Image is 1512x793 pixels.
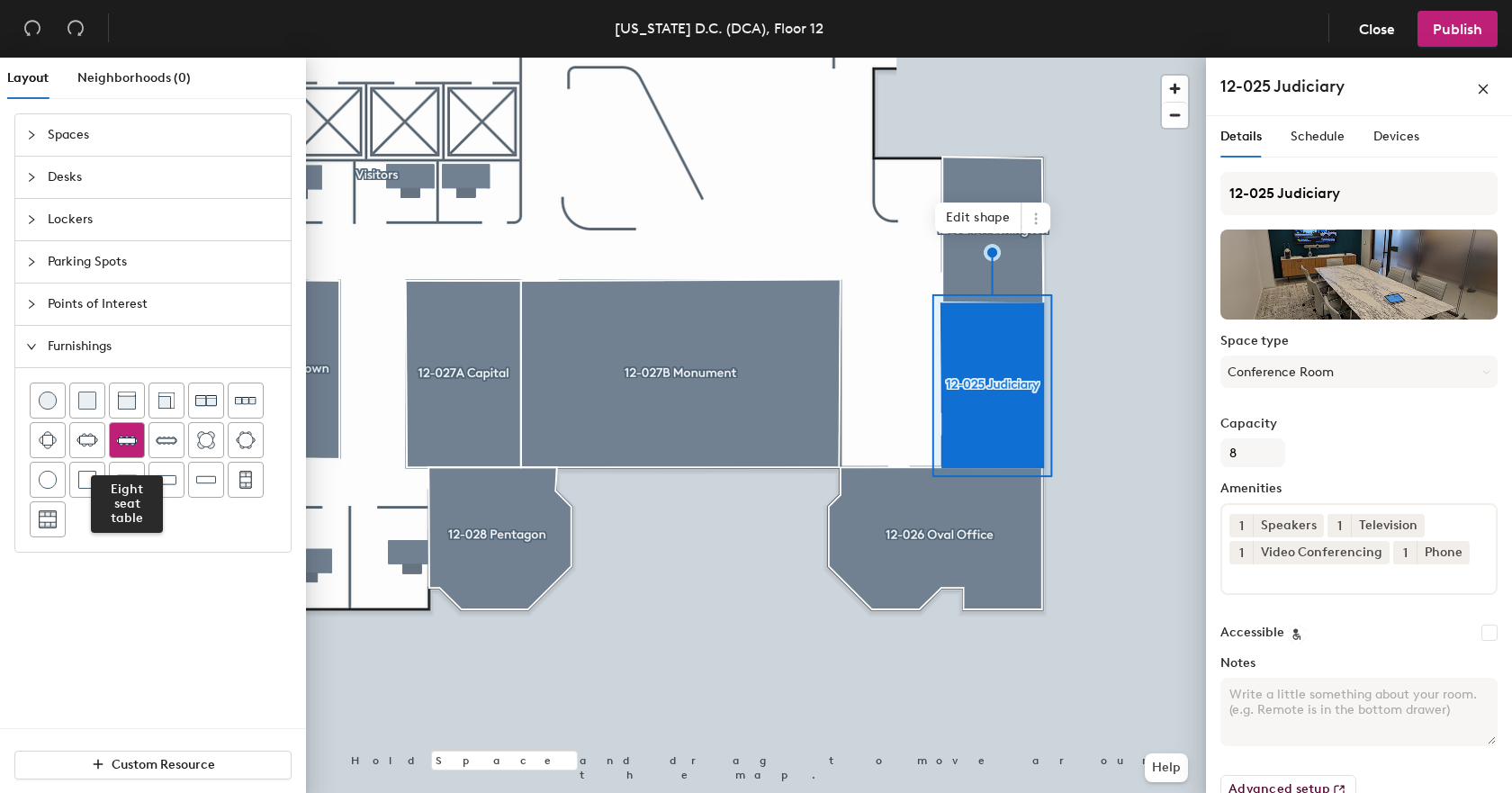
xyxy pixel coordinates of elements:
[26,257,37,267] span: collapsed
[30,422,66,458] button: Four seat table
[156,429,177,451] img: Ten seat table
[1145,753,1188,782] button: Help
[69,422,105,458] button: Six seat table
[26,130,37,140] span: collapsed
[14,11,50,47] button: Undo (⌘ + Z)
[1417,11,1498,47] button: Publish
[1344,11,1410,47] button: Close
[14,751,292,779] button: Custom Resource
[935,203,1021,233] span: Edit shape
[157,471,176,489] img: Table (1x3)
[30,462,66,498] button: Table (round)
[69,383,105,419] button: Cushion
[1393,541,1417,564] button: 1
[39,471,57,489] img: Table (round)
[26,341,37,352] span: expanded
[1220,417,1498,431] label: Capacity
[238,471,254,489] img: Four seat booth
[78,392,96,410] img: Cushion
[188,422,224,458] button: Four seat round table
[109,422,145,458] button: Eight seat tableEight seat table
[1220,626,1284,640] label: Accessible
[148,383,184,419] button: Couch (corner)
[30,383,66,419] button: Stool
[1351,514,1425,537] div: Television
[196,471,216,489] img: Table (1x4)
[1433,21,1482,38] span: Publish
[39,510,57,528] img: Six seat booth
[1291,129,1345,144] span: Schedule
[235,390,256,410] img: Couch (x3)
[1229,541,1253,564] button: 1
[109,383,145,419] button: Couch (middle)
[23,19,41,37] span: undo
[1253,541,1390,564] div: Video Conferencing
[1229,514,1253,537] button: 1
[1417,541,1470,564] div: Phone
[48,157,280,198] span: Desks
[228,422,264,458] button: Six seat round table
[228,383,264,419] button: Couch (x3)
[1403,544,1408,563] span: 1
[77,70,191,86] span: Neighborhoods (0)
[157,392,175,410] img: Couch (corner)
[1373,129,1419,144] span: Devices
[30,501,66,537] button: Six seat booth
[1220,129,1262,144] span: Details
[112,757,215,772] span: Custom Resource
[48,241,280,283] span: Parking Spots
[26,172,37,183] span: collapsed
[1327,514,1351,537] button: 1
[148,462,184,498] button: Table (1x3)
[1239,544,1244,563] span: 1
[615,17,823,40] div: [US_STATE] D.C. (DCA), Floor 12
[1477,83,1489,95] span: close
[69,462,105,498] button: Table (1x1)
[236,431,256,449] img: Six seat round table
[228,462,264,498] button: Four seat booth
[1253,514,1324,537] div: Speakers
[118,392,136,410] img: Couch (middle)
[1220,334,1498,348] label: Space type
[7,70,49,86] span: Layout
[39,431,57,449] img: Four seat table
[195,390,217,411] img: Couch (x2)
[58,11,94,47] button: Redo (⌘ + ⇧ + Z)
[188,383,224,419] button: Couch (x2)
[1220,356,1498,388] button: Conference Room
[116,429,138,451] img: Eight seat table
[26,299,37,310] span: collapsed
[117,471,137,489] img: Table (1x2)
[78,471,96,489] img: Table (1x1)
[48,114,280,156] span: Spaces
[197,431,215,449] img: Four seat round table
[1220,656,1498,671] label: Notes
[1337,517,1342,536] span: 1
[1220,482,1498,496] label: Amenities
[188,462,224,498] button: Table (1x4)
[48,326,280,367] span: Furnishings
[39,392,57,410] img: Stool
[76,431,98,449] img: Six seat table
[48,199,280,240] span: Lockers
[26,214,37,225] span: collapsed
[1239,517,1244,536] span: 1
[1359,21,1395,38] span: Close
[48,284,280,325] span: Points of Interest
[148,422,184,458] button: Ten seat table
[1220,230,1498,320] img: The space named 12-025 Judiciary
[1220,75,1345,98] h4: 12-025 Judiciary
[109,462,145,498] button: Table (1x2)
